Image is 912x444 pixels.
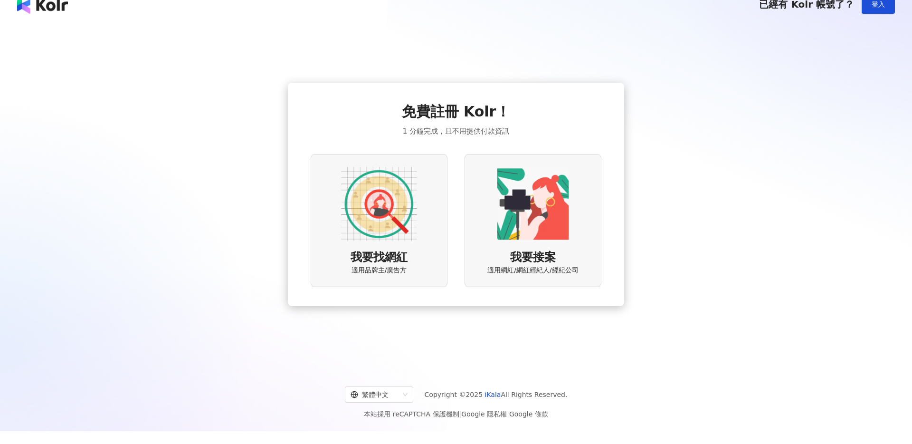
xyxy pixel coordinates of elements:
[341,166,417,242] img: AD identity option
[459,410,462,418] span: |
[461,410,507,418] a: Google 隱私權
[402,102,511,122] span: 免費註冊 Kolr！
[351,387,399,402] div: 繁體中文
[485,391,501,398] a: iKala
[364,408,548,420] span: 本站採用 reCAPTCHA 保護機制
[495,166,571,242] img: KOL identity option
[403,125,509,137] span: 1 分鐘完成，且不用提供付款資訊
[425,389,568,400] span: Copyright © 2025 All Rights Reserved.
[509,410,548,418] a: Google 條款
[351,266,407,275] span: 適用品牌主/廣告方
[510,250,556,266] span: 我要接案
[507,410,509,418] span: |
[351,250,408,266] span: 我要找網紅
[872,0,885,8] span: 登入
[487,266,578,275] span: 適用網紅/網紅經紀人/經紀公司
